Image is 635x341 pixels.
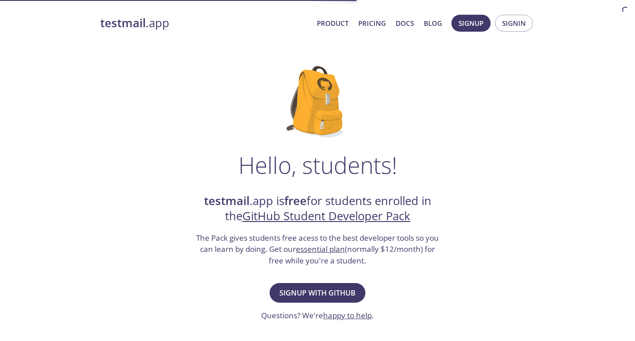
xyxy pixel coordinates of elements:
[270,283,365,303] button: Signup with GitHub
[195,232,440,267] h3: The Pack gives students free acess to the best developer tools so you can learn by doing. Get our...
[238,152,397,178] h1: Hello, students!
[396,17,414,29] a: Docs
[100,15,146,31] strong: testmail
[495,15,533,32] button: Signin
[284,193,307,209] strong: free
[424,17,442,29] a: Blog
[317,17,348,29] a: Product
[459,17,483,29] span: Signup
[261,310,374,321] h3: Questions? We're .
[323,310,372,320] a: happy to help
[451,15,491,32] button: Signup
[204,193,250,209] strong: testmail
[242,208,410,224] a: GitHub Student Developer Pack
[100,16,310,31] a: testmail.app
[195,193,440,224] h2: .app is for students enrolled in the
[502,17,526,29] span: Signin
[296,244,345,254] a: essential plan
[279,287,356,299] span: Signup with GitHub
[358,17,386,29] a: Pricing
[287,66,348,137] img: github-student-backpack.png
